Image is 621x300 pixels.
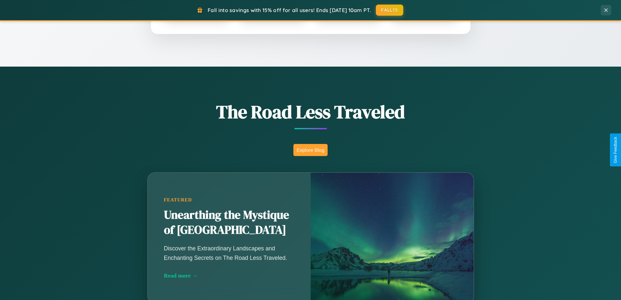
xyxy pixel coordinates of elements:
h2: Unearthing the Mystique of [GEOGRAPHIC_DATA] [164,208,294,238]
div: Read more → [164,272,294,279]
span: Fall into savings with 15% off for all users! Ends [DATE] 10am PT. [208,7,371,13]
div: Featured [164,197,294,203]
p: Discover the Extraordinary Landscapes and Enchanting Secrets on The Road Less Traveled. [164,244,294,262]
button: Explore Blog [293,144,328,156]
button: FALL15 [376,5,403,16]
h1: The Road Less Traveled [115,99,506,124]
div: Give Feedback [613,137,618,163]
